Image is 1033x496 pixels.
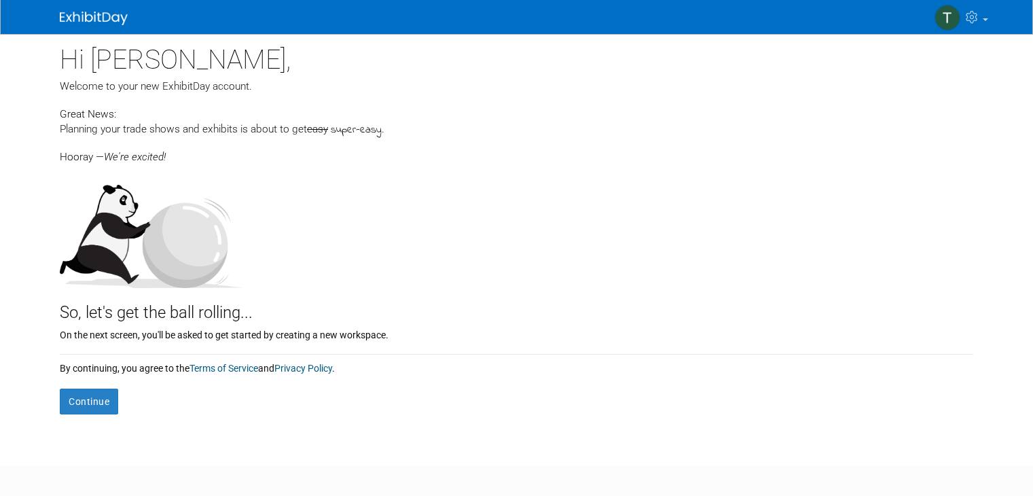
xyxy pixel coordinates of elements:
[60,12,128,25] img: ExhibitDay
[60,106,973,122] div: Great News:
[60,122,973,138] div: Planning your trade shows and exhibits is about to get .
[60,79,973,94] div: Welcome to your new ExhibitDay account.
[60,138,973,164] div: Hooray —
[60,34,973,79] div: Hi [PERSON_NAME],
[104,151,166,163] span: We're excited!
[331,122,382,138] span: super-easy
[935,5,960,31] img: Ty Calwell
[60,171,243,288] img: Let's get the ball rolling
[307,123,328,135] span: easy
[274,363,332,374] a: Privacy Policy
[60,325,973,342] div: On the next screen, you'll be asked to get started by creating a new workspace.
[60,389,118,414] button: Continue
[60,288,973,325] div: So, let's get the ball rolling...
[189,363,258,374] a: Terms of Service
[60,355,973,375] div: By continuing, you agree to the and .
